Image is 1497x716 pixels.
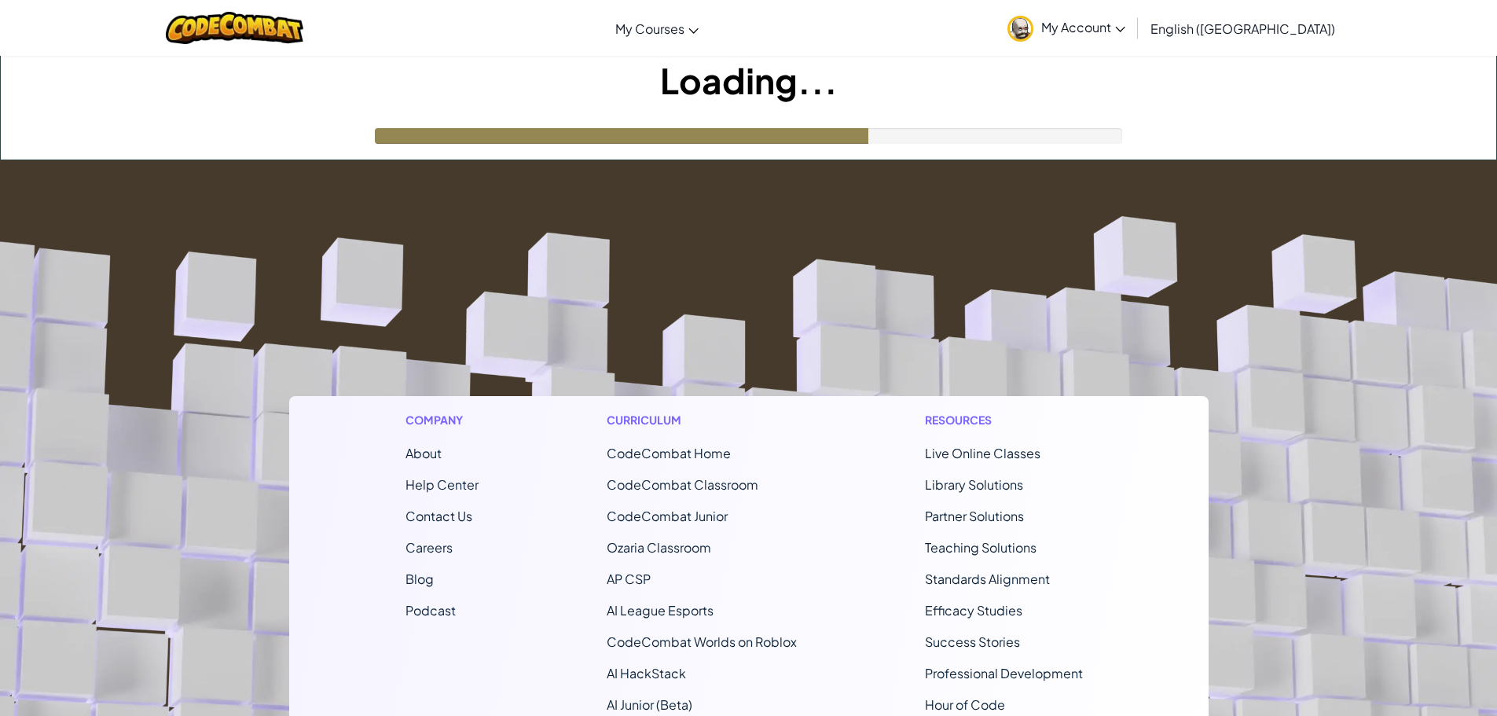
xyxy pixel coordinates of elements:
[607,476,758,493] a: CodeCombat Classroom
[925,539,1037,556] a: Teaching Solutions
[615,20,684,37] span: My Courses
[405,445,442,461] a: About
[405,602,456,619] a: Podcast
[607,508,728,524] a: CodeCombat Junior
[607,539,711,556] a: Ozaria Classroom
[925,476,1023,493] a: Library Solutions
[607,665,686,681] a: AI HackStack
[925,665,1083,681] a: Professional Development
[405,412,479,428] h1: Company
[1041,19,1125,35] span: My Account
[405,571,434,587] a: Blog
[925,571,1050,587] a: Standards Alignment
[405,539,453,556] a: Careers
[925,508,1024,524] a: Partner Solutions
[607,696,692,713] a: AI Junior (Beta)
[925,445,1040,461] a: Live Online Classes
[607,633,797,650] a: CodeCombat Worlds on Roblox
[607,571,651,587] a: AP CSP
[925,602,1022,619] a: Efficacy Studies
[1,56,1496,105] h1: Loading...
[607,602,714,619] a: AI League Esports
[925,633,1020,650] a: Success Stories
[607,445,731,461] span: CodeCombat Home
[405,476,479,493] a: Help Center
[925,412,1092,428] h1: Resources
[1150,20,1335,37] span: English ([GEOGRAPHIC_DATA])
[166,12,303,44] img: CodeCombat logo
[1007,16,1033,42] img: avatar
[405,508,472,524] span: Contact Us
[607,412,797,428] h1: Curriculum
[1143,7,1343,50] a: English ([GEOGRAPHIC_DATA])
[925,696,1005,713] a: Hour of Code
[1000,3,1133,53] a: My Account
[607,7,706,50] a: My Courses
